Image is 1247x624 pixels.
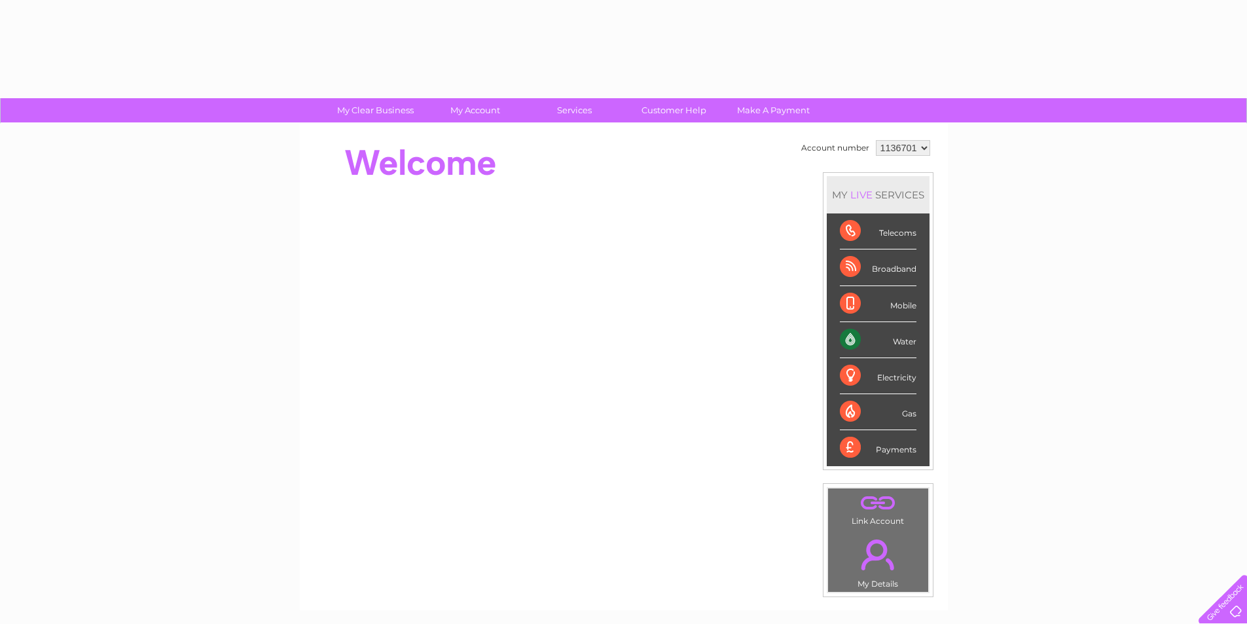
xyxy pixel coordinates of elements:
div: Broadband [840,249,916,285]
td: My Details [827,528,929,593]
td: Link Account [827,488,929,529]
div: MY SERVICES [827,176,930,213]
div: Mobile [840,286,916,322]
div: Payments [840,430,916,466]
a: . [831,532,925,578]
a: Customer Help [620,98,728,122]
a: Make A Payment [719,98,827,122]
div: Telecoms [840,213,916,249]
a: My Clear Business [321,98,429,122]
div: Water [840,322,916,358]
a: My Account [421,98,529,122]
a: Services [520,98,628,122]
a: . [831,492,925,515]
td: Account number [798,137,873,159]
div: Electricity [840,358,916,394]
div: LIVE [848,189,875,201]
div: Gas [840,394,916,430]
